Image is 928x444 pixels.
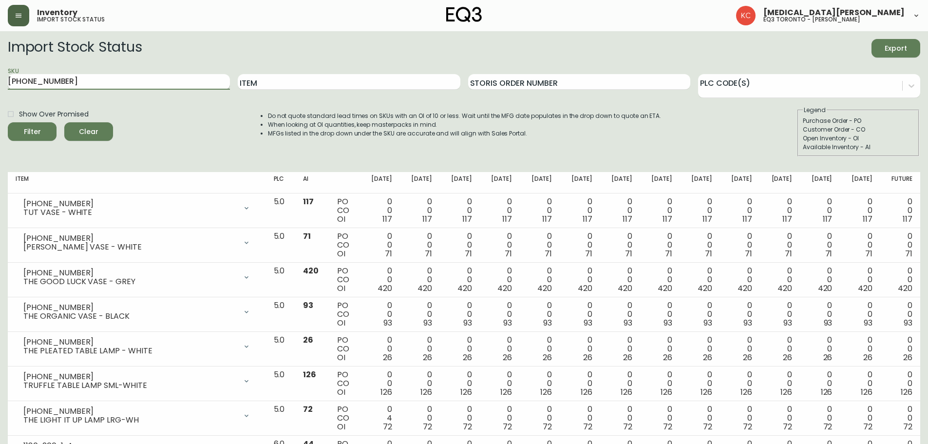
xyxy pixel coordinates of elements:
[19,109,89,119] span: Show Over Promised
[728,370,752,397] div: 0 0
[268,120,662,129] li: When looking at OI quantities, keep masterpacks in mind.
[768,197,792,224] div: 0 0
[648,405,672,431] div: 0 0
[368,232,392,258] div: 0 0
[745,248,752,259] span: 71
[408,232,432,258] div: 0 0
[736,6,756,25] img: 6487344ffbf0e7f3b216948508909409
[625,248,632,259] span: 71
[488,301,512,328] div: 0 0
[37,17,105,22] h5: import stock status
[803,134,914,143] div: Open Inventory - OI
[448,301,472,328] div: 0 0
[64,122,113,141] button: Clear
[648,336,672,362] div: 0 0
[584,317,592,328] span: 93
[865,248,872,259] span: 71
[888,370,912,397] div: 0 0
[648,267,672,293] div: 0 0
[703,352,712,363] span: 26
[408,267,432,293] div: 0 0
[422,213,432,225] span: 117
[303,231,311,242] span: 71
[446,7,482,22] img: logo
[720,172,760,193] th: [DATE]
[863,352,872,363] span: 26
[368,301,392,328] div: 0 0
[623,213,632,225] span: 117
[848,301,872,328] div: 0 0
[378,283,392,294] span: 420
[448,405,472,431] div: 0 0
[808,336,832,362] div: 0 0
[417,283,432,294] span: 420
[663,213,672,225] span: 117
[823,213,833,225] span: 117
[337,232,352,258] div: PO CO
[528,370,552,397] div: 0 0
[337,386,345,398] span: OI
[337,370,352,397] div: PO CO
[858,283,872,294] span: 420
[528,197,552,224] div: 0 0
[488,370,512,397] div: 0 0
[448,232,472,258] div: 0 0
[8,122,57,141] button: Filter
[448,370,472,397] div: 0 0
[408,197,432,224] div: 0 0
[621,386,632,398] span: 126
[337,301,352,328] div: PO CO
[688,301,712,328] div: 0 0
[448,197,472,224] div: 0 0
[623,421,632,432] span: 72
[16,301,258,323] div: [PHONE_NUMBER]THE ORGANIC VASE - BLACK
[337,213,345,225] span: OI
[500,386,512,398] span: 126
[728,232,752,258] div: 0 0
[448,267,472,293] div: 0 0
[423,421,432,432] span: 72
[848,197,872,224] div: 0 0
[608,405,632,431] div: 0 0
[303,300,313,311] span: 93
[783,352,792,363] span: 26
[803,116,914,125] div: Purchase Order - PO
[542,213,552,225] span: 117
[780,386,792,398] span: 126
[383,421,392,432] span: 72
[703,421,712,432] span: 72
[383,352,392,363] span: 26
[368,405,392,431] div: 0 4
[863,421,872,432] span: 72
[337,248,345,259] span: OI
[16,336,258,357] div: [PHONE_NUMBER]THE PLEATED TABLE LAMP - WHITE
[23,416,237,425] div: THE LIGHT IT UP LAMP LRG-WH
[440,172,480,193] th: [DATE]
[385,248,392,259] span: 71
[488,197,512,224] div: 0 0
[888,336,912,362] div: 0 0
[688,232,712,258] div: 0 0
[848,370,872,397] div: 0 0
[800,172,840,193] th: [DATE]
[337,267,352,293] div: PO CO
[688,405,712,431] div: 0 0
[743,421,752,432] span: 72
[823,421,833,432] span: 72
[903,352,912,363] span: 26
[337,197,352,224] div: PO CO
[408,301,432,328] div: 0 0
[540,386,552,398] span: 126
[803,106,827,115] legend: Legend
[460,386,472,398] span: 126
[728,405,752,431] div: 0 0
[888,301,912,328] div: 0 0
[368,336,392,362] div: 0 0
[23,381,237,390] div: TRUFFLE TABLE LAMP SML-WHITE
[23,243,237,251] div: [PERSON_NAME] VASE - WHITE
[663,317,672,328] span: 93
[665,248,672,259] span: 71
[888,267,912,293] div: 0 0
[502,213,512,225] span: 117
[663,421,672,432] span: 72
